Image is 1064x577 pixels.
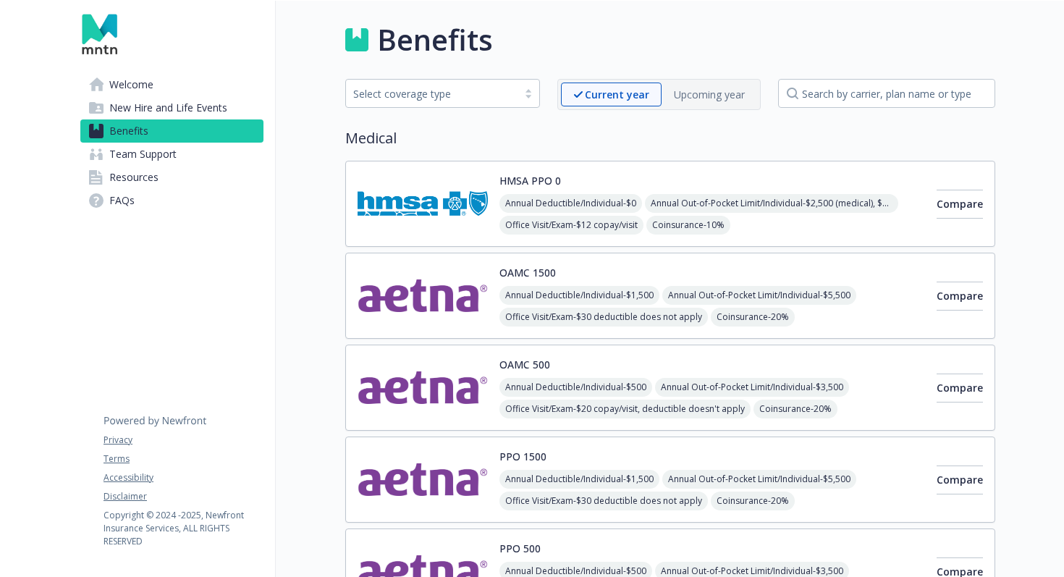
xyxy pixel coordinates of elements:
p: Upcoming year [674,87,745,102]
span: Annual Out-of-Pocket Limit/Individual - $2,500 (medical), $3,600 (prescription) [645,194,898,213]
span: Compare [937,289,983,303]
span: Benefits [109,119,148,143]
a: Disclaimer [104,490,263,503]
span: Office Visit/Exam - $30 deductible does not apply [499,308,708,327]
button: Compare [937,374,983,403]
span: Annual Deductible/Individual - $0 [499,194,642,213]
span: Annual Deductible/Individual - $500 [499,378,652,397]
a: New Hire and Life Events [80,96,263,119]
span: Resources [109,166,159,189]
button: Compare [937,190,983,219]
span: New Hire and Life Events [109,96,227,119]
a: Terms [104,452,263,466]
span: Annual Deductible/Individual - $1,500 [499,286,659,305]
a: Accessibility [104,471,263,484]
a: Benefits [80,119,263,143]
h2: Medical [345,127,995,149]
p: Copyright © 2024 - 2025 , Newfront Insurance Services, ALL RIGHTS RESERVED [104,509,263,548]
img: Aetna Inc carrier logo [358,357,488,418]
span: Annual Deductible/Individual - $1,500 [499,470,659,489]
div: Select coverage type [353,86,510,101]
span: FAQs [109,189,135,212]
span: Coinsurance - 20% [753,400,837,418]
a: Team Support [80,143,263,166]
span: Office Visit/Exam - $12 copay/visit [499,216,643,235]
a: Welcome [80,73,263,96]
button: Compare [937,282,983,311]
img: Hawaii Medical Service Association carrier logo [358,173,488,235]
span: Office Visit/Exam - $30 deductible does not apply [499,492,708,510]
span: Coinsurance - 10% [646,216,730,235]
span: Welcome [109,73,153,96]
button: PPO 1500 [499,449,546,464]
p: Current year [585,87,649,102]
input: search by carrier, plan name or type [778,79,995,108]
span: Compare [937,381,983,395]
a: FAQs [80,189,263,212]
span: Annual Out-of-Pocket Limit/Individual - $5,500 [662,286,856,305]
span: Compare [937,473,983,487]
img: Aetna Inc carrier logo [358,265,488,327]
span: Annual Out-of-Pocket Limit/Individual - $3,500 [655,378,849,397]
button: Compare [937,466,983,494]
button: PPO 500 [499,541,541,556]
span: Compare [937,197,983,211]
span: Annual Out-of-Pocket Limit/Individual - $5,500 [662,470,856,489]
button: OAMC 1500 [499,265,556,280]
button: OAMC 500 [499,357,550,372]
img: Aetna Inc carrier logo [358,449,488,510]
span: Office Visit/Exam - $20 copay/visit, deductible doesn't apply [499,400,751,418]
span: Coinsurance - 20% [711,492,795,510]
button: HMSA PPO 0 [499,173,561,188]
h1: Benefits [377,18,493,62]
span: Coinsurance - 20% [711,308,795,327]
a: Resources [80,166,263,189]
span: Team Support [109,143,177,166]
a: Privacy [104,434,263,447]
